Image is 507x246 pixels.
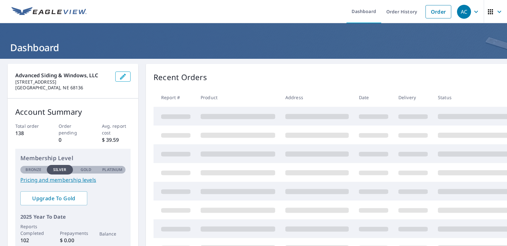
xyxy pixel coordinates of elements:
p: $ 0.00 [60,236,86,244]
th: Report # [154,88,196,107]
p: Recent Orders [154,72,207,83]
p: Membership Level [20,154,125,162]
img: EV Logo [11,7,87,17]
span: Upgrade To Gold [25,195,82,202]
p: Advanced Siding & Windows, LLC [15,72,110,79]
p: $ 39.59 [102,136,131,144]
a: Pricing and membership levels [20,176,125,184]
th: Address [280,88,354,107]
p: Bronze [25,167,41,173]
p: 102 [20,236,47,244]
p: Reports Completed [20,223,47,236]
div: AC [457,5,471,19]
p: Order pending [59,123,88,136]
a: Order [425,5,451,18]
p: Account Summary [15,106,131,118]
p: Balance [99,230,126,237]
p: Gold [81,167,91,173]
th: Date [354,88,393,107]
p: Total order [15,123,44,129]
p: [GEOGRAPHIC_DATA], NE 68136 [15,85,110,91]
p: [STREET_ADDRESS] [15,79,110,85]
h1: Dashboard [8,41,499,54]
p: Silver [53,167,67,173]
p: Avg. report cost [102,123,131,136]
p: Platinum [102,167,122,173]
p: 0 [59,136,88,144]
a: Upgrade To Gold [20,191,87,205]
p: 138 [15,129,44,137]
th: Delivery [393,88,433,107]
th: Product [196,88,280,107]
p: 2025 Year To Date [20,213,125,221]
p: Prepayments [60,230,86,236]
